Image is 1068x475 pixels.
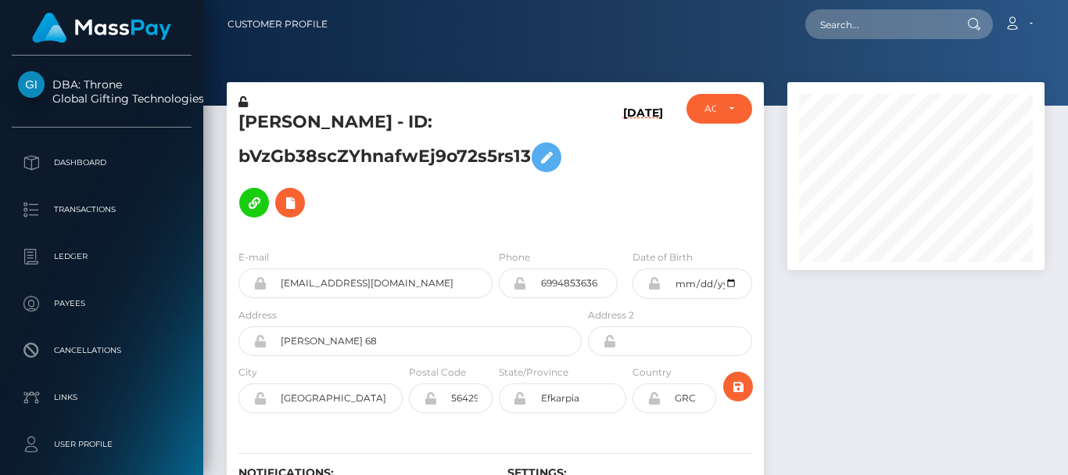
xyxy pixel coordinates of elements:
label: Address [238,308,277,322]
p: User Profile [18,433,185,456]
input: Search... [805,9,952,39]
h6: [DATE] [623,106,663,231]
p: Links [18,386,185,409]
label: Country [633,365,672,380]
a: Dashboard [12,143,192,182]
a: User Profile [12,425,192,464]
label: Phone [499,250,530,264]
label: City [238,365,257,380]
label: Date of Birth [633,250,693,264]
span: DBA: Throne Global Gifting Technologies Inc [12,77,192,106]
p: Cancellations [18,339,185,362]
label: E-mail [238,250,269,264]
a: Links [12,378,192,417]
label: Postal Code [409,365,466,380]
p: Payees [18,292,185,315]
a: Cancellations [12,331,192,370]
a: Payees [12,284,192,323]
a: Ledger [12,237,192,276]
label: State/Province [499,365,568,380]
a: Transactions [12,190,192,229]
p: Transactions [18,198,185,221]
p: Ledger [18,245,185,268]
img: Global Gifting Technologies Inc [18,71,45,98]
p: Dashboard [18,151,185,175]
img: MassPay Logo [32,13,171,43]
label: Address 2 [588,308,634,322]
a: Customer Profile [228,8,328,41]
div: ACTIVE [704,103,717,115]
button: ACTIVE [686,94,753,124]
h5: [PERSON_NAME] - ID: bVzGb38scZYhnafwEj9o72s5rs13 [238,110,573,225]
